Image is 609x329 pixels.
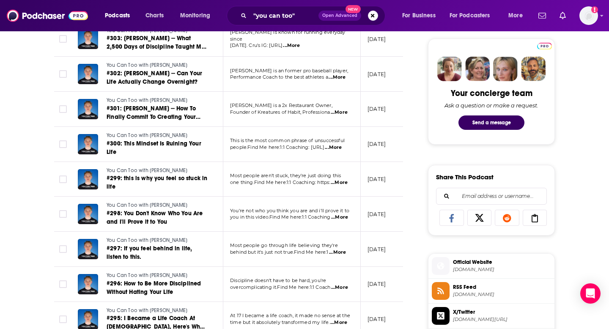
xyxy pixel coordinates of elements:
h3: Share This Podcast [436,173,494,181]
span: Logged in as megcassidy [579,6,598,25]
span: ...More [331,214,348,221]
span: Toggle select row [59,315,67,323]
a: Copy Link [523,210,547,226]
a: Pro website [537,41,552,49]
a: You Can Too with [PERSON_NAME] [107,307,208,315]
a: Show notifications dropdown [535,8,549,23]
span: [PERSON_NAME] is known for running everyday since [230,29,345,42]
a: #299: this is why you feel so stuck in life [107,174,208,191]
span: You Can Too with [PERSON_NAME] [107,62,187,68]
p: [DATE] [368,36,386,43]
span: #299: this is why you feel so stuck in life [107,175,208,190]
p: [DATE] [368,211,386,218]
span: #300: This Mindset Is Ruining Your Life [107,140,201,156]
span: twitter.com/Jamesbrackiniv [453,316,551,323]
svg: Add a profile image [591,6,598,13]
span: Discipline doesn't have to be hard, you're [230,277,326,283]
span: [PERSON_NAME] is an former pro baseball player, [230,68,348,74]
span: you in this video.Find Me here:1:1 Coaching [230,214,330,220]
a: You Can Too with [PERSON_NAME] [107,132,208,140]
a: You Can Too with [PERSON_NAME] [107,237,208,244]
a: Share on Facebook [439,210,464,226]
span: X/Twitter [453,308,551,316]
p: [DATE] [368,246,386,253]
a: X/Twitter[DOMAIN_NAME][URL] [432,307,551,325]
span: New [346,5,361,13]
span: [PERSON_NAME] is a 2x Restaurant Owner, [230,102,332,108]
span: Official Website [453,258,551,266]
div: Search podcasts, credits, & more... [235,6,393,25]
span: #303: [PERSON_NAME] ⎼ What 2,500 Days of Discipline Taught Me About Success [107,35,206,59]
p: [DATE] [368,280,386,288]
a: #301: [PERSON_NAME] ⎼ How To Finally Commit To Creating Your Best Life [107,104,208,121]
button: Open AdvancedNew [318,11,361,21]
a: #303: [PERSON_NAME] ⎼ What 2,500 Days of Discipline Taught Me About Success [107,34,208,51]
button: open menu [502,9,533,22]
button: open menu [99,9,141,22]
img: Jon Profile [521,57,546,81]
button: Send a message [458,115,524,130]
span: This is the most common phrase of unsuccessful [230,137,345,143]
div: Open Intercom Messenger [580,283,601,304]
span: Toggle select row [59,280,67,288]
img: Jules Profile [493,57,518,81]
button: open menu [444,9,502,22]
span: ...More [329,74,346,81]
span: #296: How to Be More Disciplined Without Hating Your Life [107,280,201,296]
span: ...More [330,319,347,326]
a: Official Website[DOMAIN_NAME] [432,257,551,275]
span: You Can Too with [PERSON_NAME] [107,167,187,173]
span: RSS Feed [453,283,551,291]
span: behind but it's just not true.Find Me here:1 [230,249,329,255]
a: #298: You Don't Know Who You Are and I'll Prove it to You [107,209,208,226]
a: Show notifications dropdown [556,8,569,23]
a: #300: This Mindset Is Ruining Your Life [107,140,208,156]
span: Open Advanced [322,14,357,18]
span: #302: [PERSON_NAME] ⎼ Can Your Life Actually Change Overnight? [107,70,202,85]
a: You Can Too with [PERSON_NAME] [107,62,208,69]
span: ...More [331,284,348,291]
span: overcomplicating it.Find Me here:1:1 Coach [230,284,330,290]
span: Toggle select row [59,35,67,43]
button: Show profile menu [579,6,598,25]
span: Most people aren't stuck, they're just doing this [230,173,341,178]
span: For Podcasters [450,10,490,22]
span: podcasters.spotify.com [453,266,551,273]
span: Performance Coach to the best athletes a [230,74,328,80]
span: Founder of Kreatures of Habit, Professiona [230,109,330,115]
span: Monitoring [180,10,210,22]
span: Charts [145,10,164,22]
p: [DATE] [368,71,386,78]
a: You Can Too with [PERSON_NAME] [107,202,208,209]
a: RSS Feed[DOMAIN_NAME] [432,282,551,300]
span: #298: You Don't Know Who You Are and I'll Prove it to You [107,210,203,225]
span: Podcasts [105,10,130,22]
img: User Profile [579,6,598,25]
a: #302: [PERSON_NAME] ⎼ Can Your Life Actually Change Overnight? [107,69,208,86]
a: You Can Too with [PERSON_NAME] [107,97,208,104]
a: #296: How to Be More Disciplined Without Hating Your Life [107,280,208,296]
span: ...More [331,109,348,116]
span: ...More [331,179,348,186]
span: time but it absolutely transformed my life. [230,319,329,325]
span: one thing.Find Me here:1:1 Coaching: https: [230,179,330,185]
span: Toggle select row [59,175,67,183]
span: ...More [329,249,346,256]
span: #297: If you feel behind in life, listen to this. [107,245,192,260]
div: Ask a question or make a request. [444,102,538,109]
span: Toggle select row [59,140,67,148]
div: Your concierge team [451,88,532,99]
span: Toggle select row [59,105,67,113]
span: You Can Too with [PERSON_NAME] [107,202,187,208]
span: Toggle select row [59,210,67,218]
span: people.Find Me here:1:1 Coaching: [URL] [230,144,324,150]
span: You Can Too with [PERSON_NAME] [107,237,187,243]
div: Search followers [436,188,547,205]
input: Search podcasts, credits, & more... [250,9,318,22]
button: open menu [396,9,446,22]
a: #297: If you feel behind in life, listen to this. [107,244,208,261]
span: You Can Too with [PERSON_NAME] [107,97,187,103]
span: You Can Too with [PERSON_NAME] [107,27,187,33]
img: Podchaser - Follow, Share and Rate Podcasts [7,8,88,24]
p: [DATE] [368,105,386,112]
